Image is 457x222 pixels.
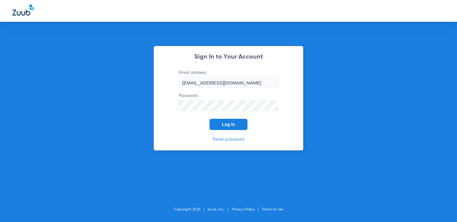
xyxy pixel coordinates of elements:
input: Password [179,100,278,111]
li: Copyright 2025 [174,206,208,213]
label: Password [179,93,278,111]
li: Zuub, Inc. [208,206,232,213]
a: Privacy Policy [232,208,255,211]
button: Log In [210,119,247,130]
img: Zuub Logo [12,5,34,16]
input: Email address [179,77,278,88]
a: Terms of Use [262,208,283,211]
label: Email address [179,70,278,88]
span: Log In [222,122,235,127]
a: Reset password [213,137,244,142]
h2: Sign In to Your Account [169,54,288,60]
